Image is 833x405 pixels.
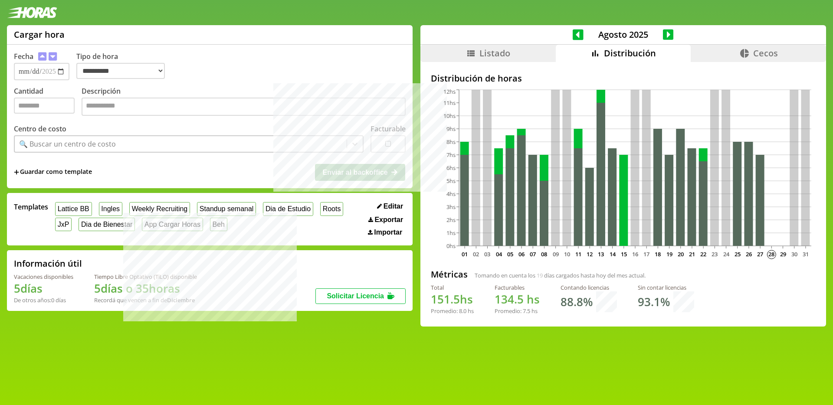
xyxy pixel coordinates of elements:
text: 29 [780,250,786,258]
div: Contando licencias [561,284,617,291]
div: Tiempo Libre Optativo (TiLO) disponible [94,273,197,281]
span: + [14,167,19,177]
span: Editar [384,202,403,210]
textarea: Descripción [82,98,406,116]
text: 17 [643,250,649,258]
tspan: 3hs [446,203,456,211]
div: Promedio: hs [431,307,474,315]
text: 25 [735,250,741,258]
button: Editar [374,202,406,211]
tspan: 5hs [446,177,456,185]
button: Solicitar Licencia [315,288,406,304]
text: 06 [518,250,525,258]
div: 🔍 Buscar un centro de costo [19,139,116,149]
tspan: 9hs [446,125,456,133]
tspan: 6hs [446,164,456,172]
button: Weekly Recruiting [129,202,190,216]
tspan: 8hs [446,138,456,146]
text: 23 [712,250,718,258]
button: Exportar [366,216,406,224]
text: 22 [700,250,706,258]
label: Fecha [14,52,33,61]
h2: Distribución de horas [431,72,816,84]
label: Tipo de hora [76,52,172,80]
text: 20 [678,250,684,258]
label: Descripción [82,86,406,118]
tspan: 1hs [446,229,456,237]
b: Diciembre [167,296,195,304]
span: Cecos [753,47,778,59]
tspan: 10hs [443,112,456,120]
text: 27 [757,250,763,258]
text: 07 [530,250,536,258]
text: 03 [484,250,490,258]
img: logotipo [7,7,57,18]
text: 21 [689,250,695,258]
h1: 5 días o 35 horas [94,281,197,296]
div: Facturables [495,284,540,291]
button: Dia de Bienestar [79,218,135,231]
text: 15 [621,250,627,258]
text: 28 [768,250,774,258]
text: 31 [803,250,809,258]
button: Dia de Estudio [263,202,313,216]
h2: Información útil [14,258,82,269]
tspan: 2hs [446,216,456,224]
text: 09 [552,250,558,258]
h1: 88.8 % [561,294,593,310]
h1: 93.1 % [638,294,670,310]
span: 134.5 [495,291,524,307]
text: 26 [746,250,752,258]
text: 14 [609,250,616,258]
text: 08 [541,250,547,258]
text: 11 [575,250,581,258]
text: 05 [507,250,513,258]
h1: hs [495,291,540,307]
tspan: 11hs [443,99,456,107]
div: Recordá que vencen a fin de [94,296,197,304]
tspan: 12hs [443,88,456,95]
text: 24 [723,250,729,258]
div: Total [431,284,474,291]
text: 12 [587,250,593,258]
h1: Cargar hora [14,29,65,40]
span: 8.0 [459,307,466,315]
text: 18 [655,250,661,258]
span: 19 [537,271,543,279]
button: JxP [55,218,72,231]
h1: hs [431,291,474,307]
label: Centro de costo [14,124,66,134]
label: Facturable [371,124,406,134]
text: 10 [564,250,570,258]
span: Solicitar Licencia [327,292,384,300]
text: 13 [598,250,604,258]
span: Listado [479,47,510,59]
text: 04 [495,250,502,258]
text: 30 [791,250,797,258]
span: Importar [374,229,402,236]
h1: 5 días [14,281,73,296]
span: Distribución [604,47,656,59]
text: 19 [666,250,672,258]
button: Beh [210,218,227,231]
select: Tipo de hora [76,63,165,79]
tspan: 4hs [446,190,456,198]
tspan: 0hs [446,242,456,250]
button: Lattice BB [55,202,92,216]
div: Sin contar licencias [638,284,694,291]
tspan: 7hs [446,151,456,159]
h2: Métricas [431,268,468,280]
div: Vacaciones disponibles [14,273,73,281]
text: 02 [473,250,479,258]
label: Cantidad [14,86,82,118]
span: Exportar [374,216,403,224]
span: Tomando en cuenta los días cargados hasta hoy del mes actual. [475,271,646,279]
button: Ingles [99,202,122,216]
span: Agosto 2025 [584,29,663,40]
span: 151.5 [431,291,460,307]
span: +Guardar como template [14,167,92,177]
input: Cantidad [14,98,75,114]
button: App Cargar Horas [142,218,203,231]
text: 01 [462,250,468,258]
span: Templates [14,202,48,212]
